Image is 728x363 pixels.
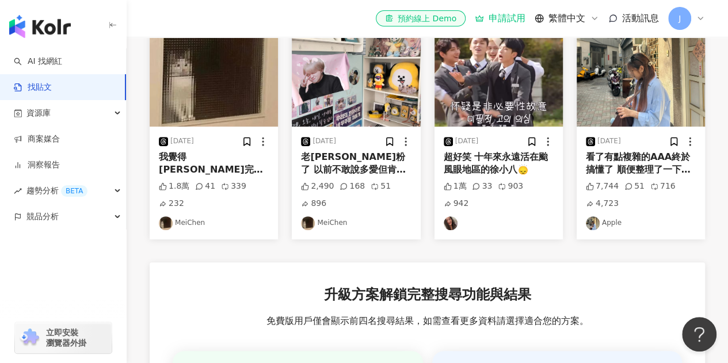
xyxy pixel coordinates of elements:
a: KOL Avatar [444,216,554,230]
div: 232 [159,198,184,209]
div: 看了有點複雜的AAA終於搞懂了 順便整理了一下，如果有理解錯誤也歡迎糾正 🔹12/6（六） AAA頒獎典禮 有表演+有合作舞台+頒獎典禮 售票時間： 9/6（六） 13:00 interpark... [586,151,696,177]
span: 趨勢分析 [26,178,87,204]
div: BETA [61,185,87,197]
iframe: Help Scout Beacon - Open [682,317,716,351]
div: 我覺得[PERSON_NAME]完全就是超級懂[PERSON_NAME]想要什麼 用她的角度去理解她 哪個男生會用串友情手鍊這麼可愛的方法去認識[PERSON_NAME] 太浪漫了💕 [159,151,269,177]
div: 7,744 [586,181,619,192]
div: [DATE] [455,136,479,146]
div: 716 [650,181,676,192]
span: J [679,12,681,25]
div: 339 [221,181,246,192]
div: 2,490 [301,181,334,192]
span: rise [14,187,22,195]
a: KOL AvatarMeiChen [159,216,269,230]
img: KOL Avatar [586,216,600,230]
a: 洞察報告 [14,159,60,171]
img: KOL Avatar [301,216,315,230]
div: [DATE] [312,136,336,146]
a: 商案媒合 [14,133,60,145]
img: post-image [150,24,278,127]
span: 立即安裝 瀏覽器外掛 [46,327,86,348]
div: [DATE] [170,136,194,146]
div: 33 [472,181,492,192]
a: KOL AvatarApple [586,216,696,230]
span: 競品分析 [26,204,59,230]
span: 活動訊息 [622,13,659,24]
img: post-image [292,24,420,127]
div: 老[PERSON_NAME]粉了 以前不敢說多愛但肯定掏心掏肺 趁這波熱潮 來送幸福 官方正版[PERSON_NAME]（還有滿多沒拍到反正就是全送）（不要問我還有什麼反正就是全寄給你）、展覽照... [301,151,411,177]
span: 升級方案解鎖完整搜尋功能與結果 [324,285,531,305]
button: 商業合作 [577,24,705,127]
a: searchAI 找網紅 [14,56,62,67]
img: post-image [434,24,563,127]
div: 168 [340,181,365,192]
div: 896 [301,198,326,209]
img: KOL Avatar [444,216,458,230]
span: 繁體中文 [548,12,585,25]
div: 51 [371,181,391,192]
div: 超好笑 十年來永遠活在颱風眼地區的徐小八🙂‍↕️ [444,151,554,177]
a: 預約線上 Demo [376,10,466,26]
img: post-image [577,24,705,127]
div: 942 [444,198,469,209]
span: 免費版用戶僅會顯示前四名搜尋結果，如需查看更多資料請選擇適合您的方案。 [266,315,589,327]
div: 51 [624,181,645,192]
div: [DATE] [597,136,621,146]
a: 找貼文 [14,82,52,93]
div: 903 [498,181,523,192]
div: 4,723 [586,198,619,209]
a: 申請試用 [475,13,525,24]
span: 資源庫 [26,100,51,126]
div: 1.8萬 [159,181,189,192]
img: logo [9,15,71,38]
a: KOL AvatarMeiChen [301,216,411,230]
a: chrome extension立即安裝 瀏覽器外掛 [15,322,112,353]
img: KOL Avatar [159,216,173,230]
div: 1萬 [444,181,467,192]
div: 預約線上 Demo [385,13,456,24]
div: 41 [195,181,215,192]
img: chrome extension [18,328,41,347]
